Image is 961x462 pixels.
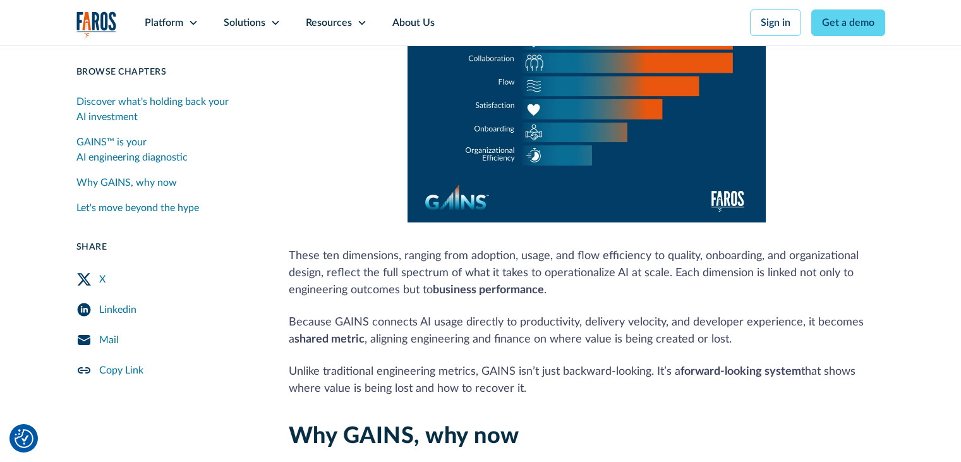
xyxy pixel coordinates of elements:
[76,66,258,79] div: Browse Chapters
[99,363,143,378] div: Copy Link
[76,325,258,355] a: Mail Share
[76,175,177,190] div: Why GAINS, why now
[76,241,258,254] div: Share
[76,200,199,216] div: Let's move beyond the hype
[15,429,33,448] button: Cookie Settings
[289,363,885,398] p: Unlike traditional engineering metrics, GAINS isn’t just backward-looking. It’s a that shows wher...
[76,195,258,221] a: Let's move beyond the hype
[76,11,117,37] a: home
[99,272,106,287] div: X
[811,9,885,36] a: Get a demo
[750,9,801,36] a: Sign in
[76,170,258,195] a: Why GAINS, why now
[76,130,258,170] a: GAINS™ is your AI engineering diagnostic
[99,332,119,348] div: Mail
[306,15,352,30] div: Resources
[76,94,258,125] div: Discover what's holding back your AI investment
[289,314,885,348] p: Because GAINS connects AI usage directly to productivity, delivery velocity, and developer experi...
[76,264,258,295] a: Twitter Share
[433,284,544,296] strong: business performance
[76,295,258,325] a: LinkedIn Share
[99,302,136,317] div: Linkedin
[680,366,801,377] strong: forward-looking system
[76,135,258,165] div: GAINS™ is your AI engineering diagnostic
[224,15,265,30] div: Solutions
[15,429,33,448] img: Revisit consent button
[76,89,258,130] a: Discover what's holding back your AI investment
[289,423,885,450] h2: Why GAINS, why now
[294,334,365,345] strong: shared metric
[289,248,885,299] p: These ten dimensions, ranging from adoption, usage, and flow efficiency to quality, onboarding, a...
[76,11,117,37] img: Logo of the analytics and reporting company Faros.
[76,355,258,386] a: Copy Link
[145,15,183,30] div: Platform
